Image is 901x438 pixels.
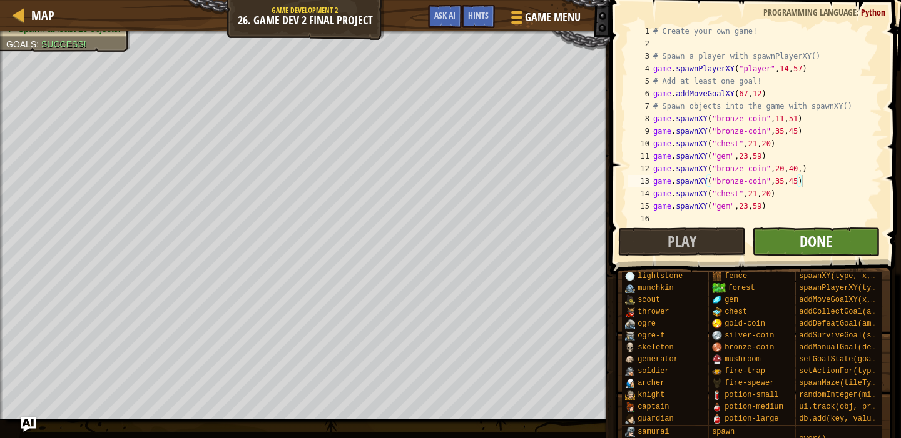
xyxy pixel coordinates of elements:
div: 4 [628,62,653,75]
div: 8 [628,112,653,125]
span: Programming language [763,6,857,18]
span: samurai [638,427,669,436]
span: potion-large [725,414,778,423]
div: 14 [628,187,653,200]
span: Play [668,231,696,251]
button: Ask AI [428,5,462,28]
span: fire-trap [725,367,765,376]
span: Python [861,6,885,18]
span: gold-coin [725,319,765,328]
span: potion-medium [725,402,783,411]
span: spawn [712,427,735,436]
span: forest [728,284,755,292]
img: portrait.png [625,427,635,437]
img: portrait.png [625,342,635,352]
button: Play [618,227,746,256]
img: portrait.png [625,366,635,376]
div: 16 [628,212,653,225]
span: ogre-f [638,331,664,340]
span: : [36,39,41,49]
img: portrait.png [712,331,722,341]
img: portrait.png [625,402,635,412]
img: portrait.png [625,414,635,424]
a: Map [25,7,54,24]
span: chest [725,307,747,316]
span: scout [638,296,660,304]
span: potion-small [725,391,778,399]
img: portrait.png [712,342,722,352]
span: gem [725,296,738,304]
div: 6 [628,87,653,100]
span: archer [638,379,664,387]
span: munchkin [638,284,674,292]
div: 5 [628,75,653,87]
span: fire-spewer [725,379,774,387]
img: portrait.png [625,271,635,281]
img: portrait.png [625,295,635,305]
div: 10 [628,137,653,150]
div: 13 [628,175,653,187]
span: Game Menu [525,9,581,26]
span: Map [31,7,54,24]
img: portrait.png [712,354,722,364]
span: knight [638,391,664,399]
div: 2 [628,37,653,50]
img: portrait.png [625,378,635,388]
img: portrait.png [712,378,722,388]
span: soldier [638,367,669,376]
span: addMoveGoalXY(x, y) [799,296,885,304]
span: guardian [638,414,674,423]
div: 15 [628,200,653,212]
button: Ask AI [21,417,36,432]
img: portrait.png [712,390,722,400]
span: addCollectGoal(amount) [799,307,898,316]
img: portrait.png [625,319,635,329]
span: mushroom [725,355,761,364]
span: bronze-coin [725,343,774,352]
img: portrait.png [625,354,635,364]
span: addDefeatGoal(amount) [799,319,893,328]
div: 9 [628,125,653,137]
img: trees_1.png [712,283,725,293]
img: portrait.png [625,390,635,400]
span: Hints [468,9,489,21]
img: portrait.png [625,331,635,341]
img: portrait.png [712,271,722,281]
span: generator [638,355,678,364]
img: portrait.png [625,283,635,293]
span: silver-coin [725,331,774,340]
img: portrait.png [712,402,722,412]
span: Goals [6,39,36,49]
span: Ask AI [434,9,456,21]
div: 11 [628,150,653,162]
span: captain [638,402,669,411]
span: lightstone [638,272,683,281]
span: thrower [638,307,669,316]
button: Done [752,227,880,256]
img: portrait.png [712,319,722,329]
span: Done [800,231,832,251]
img: portrait.png [712,366,722,376]
img: portrait.png [712,307,722,317]
img: portrait.png [625,307,635,317]
div: 12 [628,162,653,175]
img: portrait.png [712,295,722,305]
span: fence [725,272,747,281]
div: 1 [628,25,653,37]
span: : [857,6,861,18]
span: skeleton [638,343,674,352]
span: ui.track(obj, prop) [799,402,885,411]
img: portrait.png [712,414,722,424]
button: Game Menu [501,5,588,34]
span: Success! [41,39,86,49]
span: spawnXY(type, x, y) [799,272,885,281]
span: ogre [638,319,656,328]
span: db.add(key, value) [799,414,880,423]
div: 3 [628,50,653,62]
div: 7 [628,100,653,112]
